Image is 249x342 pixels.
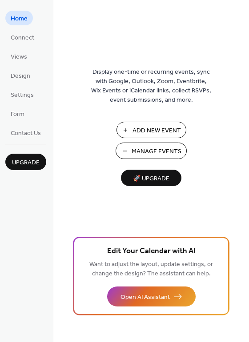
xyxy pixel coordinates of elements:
[107,286,196,306] button: Open AI Assistant
[120,293,170,302] span: Open AI Assistant
[116,122,186,138] button: Add New Event
[5,68,36,83] a: Design
[89,258,213,280] span: Want to adjust the layout, update settings, or change the design? The assistant can help.
[12,158,40,167] span: Upgrade
[107,245,196,258] span: Edit Your Calendar with AI
[116,143,187,159] button: Manage Events
[5,106,30,121] a: Form
[11,72,30,81] span: Design
[121,170,181,186] button: 🚀 Upgrade
[11,91,34,100] span: Settings
[5,125,46,140] a: Contact Us
[5,30,40,44] a: Connect
[11,110,24,119] span: Form
[11,129,41,138] span: Contact Us
[5,87,39,102] a: Settings
[132,147,181,156] span: Manage Events
[5,154,46,170] button: Upgrade
[11,33,34,43] span: Connect
[11,52,27,62] span: Views
[91,68,211,105] span: Display one-time or recurring events, sync with Google, Outlook, Zoom, Eventbrite, Wix Events or ...
[126,173,176,185] span: 🚀 Upgrade
[133,126,181,135] span: Add New Event
[5,11,33,25] a: Home
[11,14,28,24] span: Home
[5,49,32,64] a: Views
